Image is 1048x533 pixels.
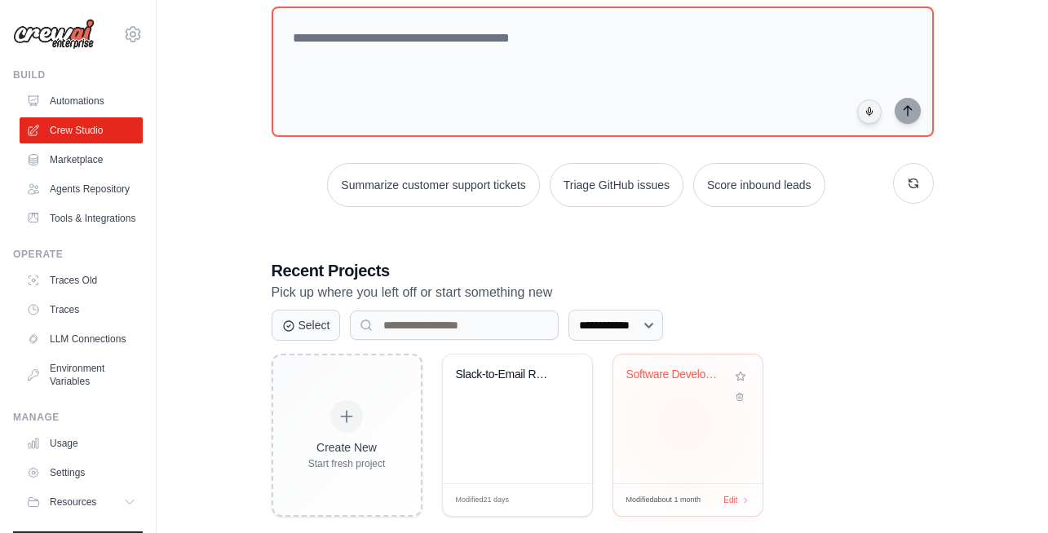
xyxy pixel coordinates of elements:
button: Delete project [732,389,750,405]
img: Logo [13,19,95,50]
div: Operate [13,248,143,261]
div: Slack-to-Email Reminder Bot [456,368,555,382]
span: Modified 21 days [456,495,510,506]
button: Click to speak your automation idea [857,99,882,124]
div: Manage [13,411,143,424]
div: Start fresh project [308,457,386,470]
a: Usage [20,430,143,456]
a: LLM Connections [20,326,143,352]
button: Get new suggestions [893,163,934,204]
a: Traces [20,297,143,323]
span: Resources [50,496,96,509]
a: Settings [20,460,143,486]
p: Pick up where you left off or start something new [272,282,934,303]
button: Triage GitHub issues [550,163,683,207]
a: Crew Studio [20,117,143,143]
button: Score inbound leads [693,163,825,207]
div: Create New [308,439,386,456]
div: Build [13,68,143,81]
h3: Recent Projects [272,259,934,282]
button: Select [272,310,341,341]
button: Resources [20,489,143,515]
a: Tools & Integrations [20,205,143,231]
a: Agents Repository [20,176,143,202]
a: Environment Variables [20,355,143,394]
button: Add to favorites [732,368,750,385]
button: Summarize customer support tickets [327,163,539,207]
span: Edit [553,494,567,506]
span: Edit [723,494,737,506]
a: Traces Old [20,267,143,293]
a: Automations [20,88,143,114]
div: Software Development Agency [626,368,725,382]
span: Modified about 1 month [626,495,701,506]
a: Marketplace [20,147,143,173]
iframe: Chat Widget [966,455,1048,533]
